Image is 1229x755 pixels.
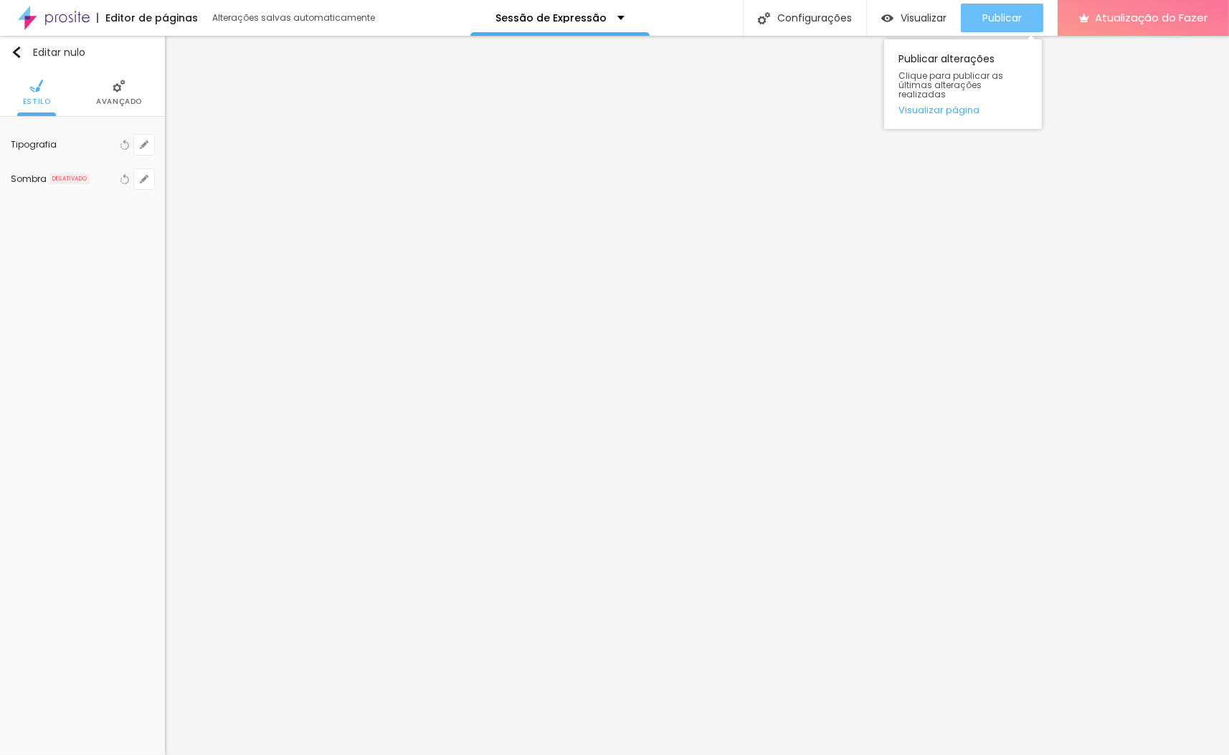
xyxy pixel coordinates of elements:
font: Atualização do Fazer [1095,10,1207,25]
font: Editar nulo [33,45,85,59]
font: Alterações salvas automaticamente [212,11,375,24]
img: Ícone [758,12,770,24]
a: Visualizar página [898,105,1028,115]
button: Visualizar [867,4,961,32]
img: view-1.svg [881,12,893,24]
font: Editor de páginas [105,11,198,25]
font: Avançado [96,96,142,107]
img: Ícone [113,80,125,92]
font: Visualizar [901,11,946,25]
iframe: Editor [165,36,1229,755]
font: Publicar [982,11,1022,25]
button: Publicar [961,4,1043,32]
font: DESATIVADO [52,175,87,183]
font: Publicar alterações [898,52,995,66]
font: Tipografia [11,138,57,150]
font: Clique para publicar as últimas alterações realizadas [898,69,1003,100]
img: Ícone [11,47,22,58]
font: Sombra [11,173,47,185]
font: Estilo [23,96,51,107]
font: Sessão de Expressão [495,11,607,25]
img: Ícone [30,80,43,92]
font: Configurações [777,11,852,25]
font: Visualizar página [898,103,979,117]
